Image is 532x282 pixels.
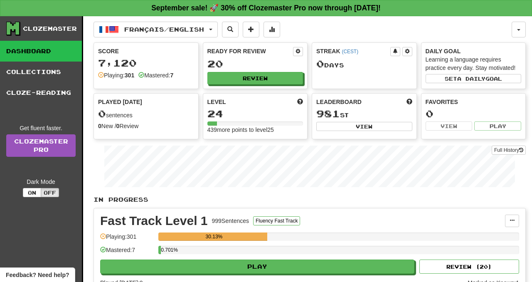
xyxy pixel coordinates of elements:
div: 24 [207,109,303,119]
a: ClozemasterPro [6,134,76,157]
span: Played [DATE] [98,98,142,106]
a: (CEST) [342,49,358,54]
span: 0 [316,58,324,69]
span: Français / English [124,26,204,33]
button: Fluency Fast Track [253,216,300,225]
strong: 0 [98,123,101,129]
button: More stats [264,22,280,37]
strong: 301 [125,72,134,79]
button: Review [207,72,303,84]
div: Get fluent faster. [6,124,76,132]
div: 0 [426,109,522,119]
div: New / Review [98,122,194,130]
p: In Progress [94,195,526,204]
div: Mastered: [138,71,173,79]
div: Dark Mode [6,178,76,186]
span: a daily [457,76,485,82]
button: On [23,188,41,197]
div: Favorites [426,98,522,106]
button: Off [41,188,59,197]
div: sentences [98,109,194,119]
div: Score [98,47,194,55]
div: 30.13% [161,233,267,241]
button: View [426,121,473,131]
div: st [316,109,412,119]
span: This week in points, UTC [406,98,412,106]
span: Open feedback widget [6,271,69,279]
button: Play [474,121,521,131]
div: Daily Goal [426,47,522,55]
div: Clozemaster [23,25,77,33]
div: 20 [207,59,303,69]
button: Français/English [94,22,218,37]
button: Full History [492,146,526,155]
button: Play [100,260,414,274]
span: Level [207,98,226,106]
div: Fast Track Level 1 [100,215,208,227]
span: 0 [98,108,106,119]
div: Ready for Review [207,47,293,55]
div: Playing: 301 [100,233,154,246]
div: 439 more points to level 25 [207,126,303,134]
strong: 0 [116,123,120,129]
span: 981 [316,108,340,119]
button: Seta dailygoal [426,74,522,83]
button: Review (20) [419,260,519,274]
span: Score more points to level up [297,98,303,106]
button: Search sentences [222,22,239,37]
div: Day s [316,59,412,69]
button: Add sentence to collection [243,22,259,37]
div: Mastered: 7 [100,246,154,260]
span: Leaderboard [316,98,362,106]
button: View [316,122,412,131]
div: 7,120 [98,58,194,68]
div: Playing: [98,71,134,79]
strong: September sale! 🚀 30% off Clozemaster Pro now through [DATE]! [151,4,381,12]
div: Streak [316,47,390,55]
div: Learning a language requires practice every day. Stay motivated! [426,55,522,72]
div: 999 Sentences [212,217,249,225]
strong: 7 [170,72,173,79]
